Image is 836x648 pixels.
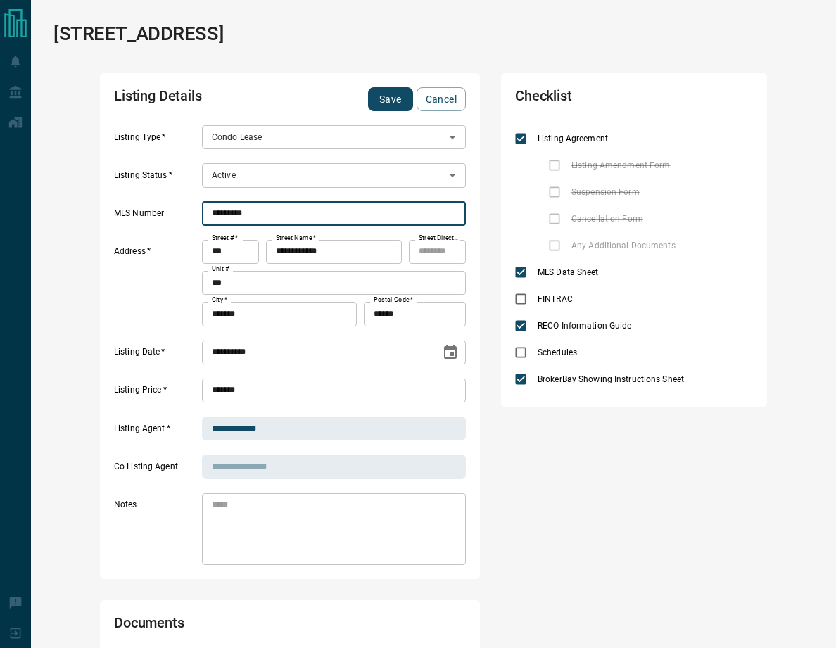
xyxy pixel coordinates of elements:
button: Cancel [417,87,466,111]
button: Save [368,87,413,111]
span: FINTRAC [534,293,576,305]
label: Street Direction [419,234,459,243]
label: Unit # [212,265,229,274]
span: Listing Amendment Form [568,159,673,172]
h1: [STREET_ADDRESS] [53,23,224,45]
label: Listing Type [114,132,198,150]
div: Condo Lease [202,125,466,149]
button: Choose date, selected date is Sep 12, 2025 [436,338,464,367]
h2: Checklist [515,87,658,111]
label: Listing Agent [114,423,198,441]
span: Any Additional Documents [568,239,679,252]
label: Notes [114,499,198,565]
label: Address [114,246,198,326]
label: City [212,296,227,305]
h2: Listing Details [114,87,325,111]
span: Cancellation Form [568,212,647,225]
span: Suspension Form [568,186,643,198]
label: Postal Code [374,296,413,305]
label: Listing Date [114,346,198,364]
span: Listing Agreement [534,132,612,145]
span: RECO Information Guide [534,319,635,332]
h2: Documents [114,614,325,638]
label: MLS Number [114,208,198,226]
label: Street Name [276,234,316,243]
span: MLS Data Sheet [534,266,602,279]
label: Listing Price [114,384,198,402]
label: Co Listing Agent [114,461,198,479]
span: Schedules [534,346,581,359]
label: Listing Status [114,170,198,188]
div: Active [202,163,466,187]
span: BrokerBay Showing Instructions Sheet [534,373,688,386]
label: Street # [212,234,238,243]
